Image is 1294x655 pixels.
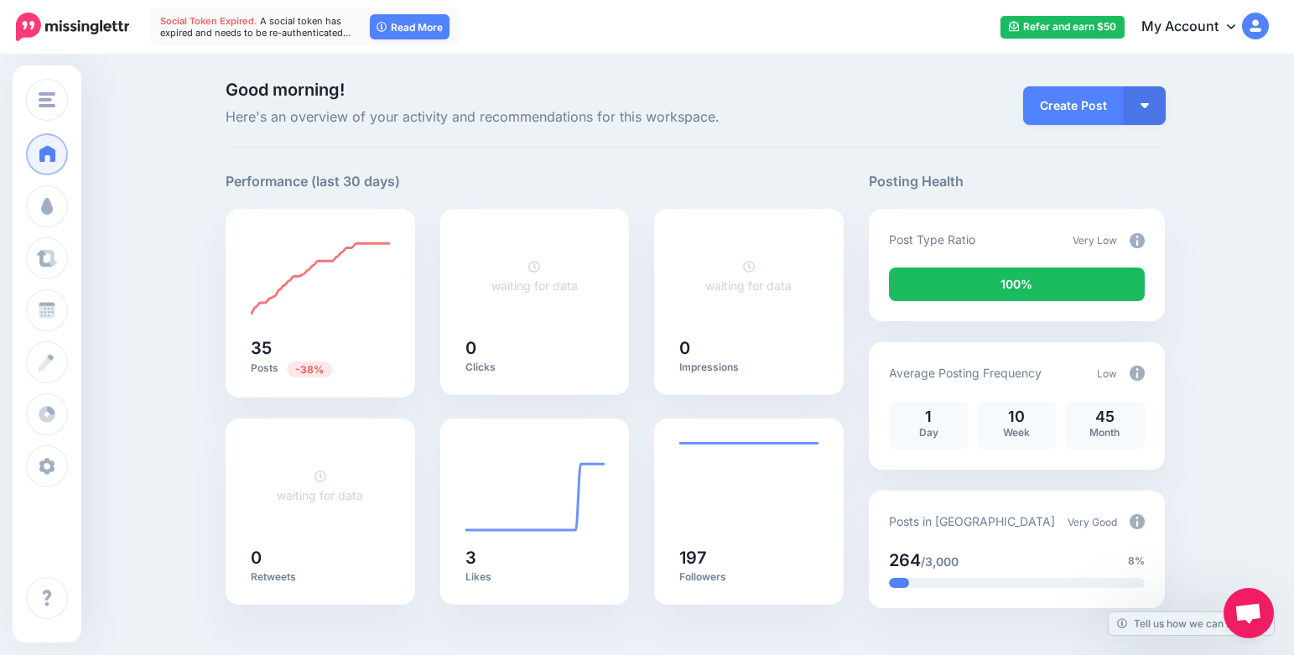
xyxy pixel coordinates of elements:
[705,259,792,293] a: waiting for data
[889,268,1145,301] div: 100% of your posts in the last 30 days were manually created (i.e. were not from Drip Campaigns o...
[491,259,578,293] a: waiting for data
[160,15,351,39] span: A social token has expired and needs to be re-authenticated…
[1073,409,1136,424] p: 45
[679,361,818,374] p: Impressions
[251,549,390,566] h5: 0
[1130,233,1145,248] img: info-circle-grey.png
[226,107,844,128] span: Here's an overview of your activity and recommendations for this workspace.
[1003,426,1030,439] span: Week
[251,340,390,356] h5: 35
[287,361,332,377] span: Previous period: 56
[1023,86,1124,125] a: Create Post
[889,512,1055,531] p: Posts in [GEOGRAPHIC_DATA]
[1109,612,1274,635] a: Tell us how we can improve
[1128,553,1145,569] span: 8%
[226,171,400,192] h5: Performance (last 30 days)
[1097,367,1117,380] span: Low
[985,409,1048,424] p: 10
[1130,366,1145,381] img: info-circle-grey.png
[16,13,129,41] img: Missinglettr
[226,80,345,100] span: Good morning!
[465,549,605,566] h5: 3
[465,340,605,356] h5: 0
[1141,103,1149,108] img: arrow-down-white.png
[251,570,390,584] p: Retweets
[889,550,921,570] span: 264
[370,14,450,39] a: Read More
[160,15,257,27] span: Social Token Expired.
[251,361,390,377] p: Posts
[1068,516,1117,528] span: Very Good
[1224,588,1274,638] div: Open chat
[889,230,975,249] p: Post Type Ratio
[1125,7,1269,48] a: My Account
[1130,514,1145,529] img: info-circle-grey.png
[889,363,1042,382] p: Average Posting Frequency
[679,340,818,356] h5: 0
[1000,16,1125,39] a: Refer and earn $50
[897,409,960,424] p: 1
[1089,426,1120,439] span: Month
[1073,234,1117,247] span: Very Low
[277,469,363,502] a: waiting for data
[679,549,818,566] h5: 197
[465,361,605,374] p: Clicks
[869,171,1165,192] h5: Posting Health
[921,554,959,569] span: /3,000
[919,426,938,439] span: Day
[465,570,605,584] p: Likes
[39,92,55,107] img: menu.png
[679,570,818,584] p: Followers
[889,578,909,588] div: 8% of your posts in the last 30 days have been from Drip Campaigns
